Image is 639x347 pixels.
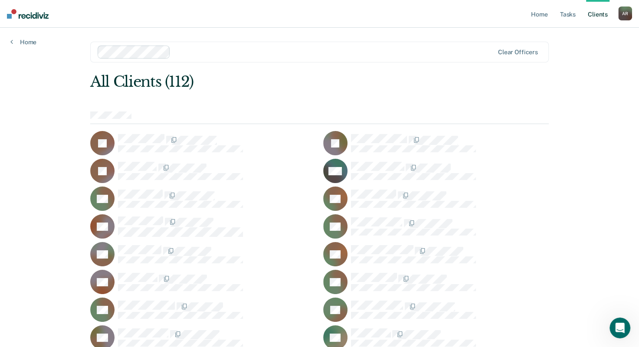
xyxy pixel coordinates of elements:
[618,7,632,20] button: AR
[498,49,538,56] div: Clear officers
[7,9,49,19] img: Recidiviz
[90,73,457,91] div: All Clients (112)
[10,38,36,46] a: Home
[618,7,632,20] div: A R
[610,318,630,338] iframe: Intercom live chat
